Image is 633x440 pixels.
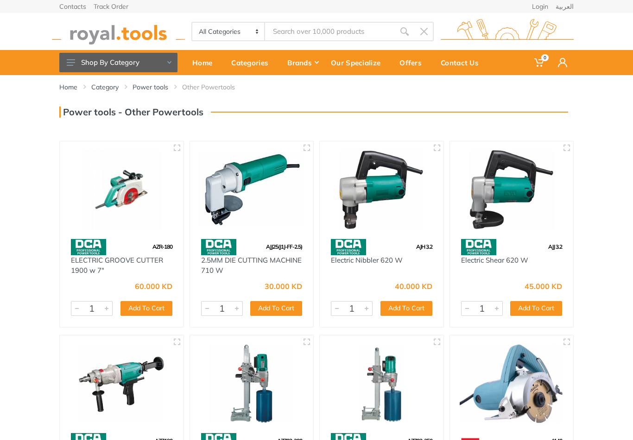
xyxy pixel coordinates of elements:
div: Home [186,53,225,72]
div: 40.000 KD [395,283,432,290]
div: Our Specialize [324,53,393,72]
div: 60.000 KD [135,283,172,290]
a: Contact Us [434,50,491,75]
img: Royal Tools - DIAMOND DRILL 3800 W [328,344,435,424]
span: AJJ 3.2 [548,243,562,250]
img: royal.tools Logo [52,19,185,44]
img: Royal Tools - Diamond Drill With Water Source [198,344,305,424]
a: Electric Shear 620 W [461,256,528,264]
img: 58.webp [461,239,496,255]
img: Royal Tools - Diamond Drill With Water Source 1800w [68,344,175,424]
a: Category [91,82,119,92]
button: Add To Cart [120,301,172,316]
nav: breadcrumb [59,82,574,92]
a: Offers [393,50,434,75]
a: 0 [528,50,551,75]
a: Login [532,3,548,10]
a: العربية [556,3,574,10]
img: Royal Tools - 110mm (4-3/8 [458,344,565,424]
img: 58.webp [331,239,366,255]
a: Home [59,82,77,92]
a: Categories [225,50,281,75]
img: Royal Tools - 2.5MM DIE CUTTING MACHINE 710 W [198,150,305,230]
a: Our Specialize [324,50,393,75]
li: Other Powertools [182,82,249,92]
a: Electric Nibbler 620 W [331,256,403,264]
div: Categories [225,53,281,72]
img: 58.webp [71,239,106,255]
span: 0 [541,54,549,61]
div: 30.000 KD [265,283,302,290]
a: Power tools [133,82,168,92]
input: Site search [265,22,395,41]
div: 45.000 KD [525,283,562,290]
div: Offers [393,53,434,72]
select: Category [192,23,265,40]
button: Shop By Category [59,53,177,72]
div: Contact Us [434,53,491,72]
a: Track Order [94,3,128,10]
h3: Power tools - Other Powertools [59,107,203,118]
span: AJJ25(J1J-FF-2.5) [266,243,302,250]
a: 2.5MM DIE CUTTING MACHINE 710 W [201,256,302,275]
a: Contacts [59,3,86,10]
div: Brands [281,53,324,72]
img: Royal Tools - ELECTRIC GROOVE CUTTER 1900 w 7 [68,150,175,230]
span: AZR-180 [152,243,172,250]
button: Add To Cart [510,301,562,316]
img: 58.webp [201,239,236,255]
span: AJH 3.2 [416,243,432,250]
img: royal.tools Logo [441,19,574,44]
a: ELECTRIC GROOVE CUTTER 1900 w 7" [71,256,163,275]
img: Royal Tools - Electric Shear 620 W [458,150,565,230]
button: Add To Cart [250,301,302,316]
img: Royal Tools - Electric Nibbler 620 W [328,150,435,230]
a: Home [186,50,225,75]
button: Add To Cart [380,301,432,316]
